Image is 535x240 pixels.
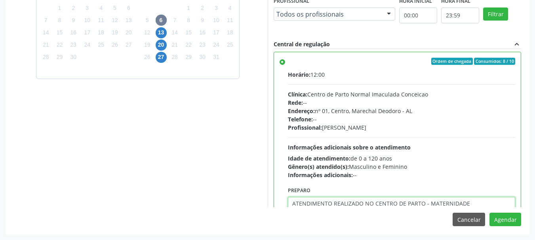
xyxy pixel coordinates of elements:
span: domingo, 28 de setembro de 2025 [40,52,51,63]
span: sábado, 13 de setembro de 2025 [123,15,134,26]
span: sexta-feira, 17 de outubro de 2025 [211,27,222,38]
div: de 0 a 120 anos [288,154,516,163]
span: sexta-feira, 10 de outubro de 2025 [211,15,222,26]
input: Selecione o horário [441,8,479,23]
input: Selecione o horário [399,8,437,23]
div: -- [288,171,516,179]
span: segunda-feira, 29 de setembro de 2025 [54,52,65,63]
span: quinta-feira, 23 de outubro de 2025 [197,40,208,51]
span: terça-feira, 7 de outubro de 2025 [169,15,180,26]
span: segunda-feira, 27 de outubro de 2025 [156,52,167,63]
span: quarta-feira, 1 de outubro de 2025 [183,2,194,13]
span: terça-feira, 14 de outubro de 2025 [169,27,180,38]
span: quarta-feira, 22 de outubro de 2025 [183,40,194,51]
span: quarta-feira, 15 de outubro de 2025 [183,27,194,38]
span: segunda-feira, 6 de outubro de 2025 [156,15,167,26]
span: domingo, 12 de outubro de 2025 [142,27,153,38]
span: domingo, 26 de outubro de 2025 [142,52,153,63]
span: sexta-feira, 26 de setembro de 2025 [109,40,120,51]
span: sábado, 6 de setembro de 2025 [123,2,134,13]
i: expand_less [512,40,521,49]
span: Profissional: [288,124,322,131]
span: segunda-feira, 20 de outubro de 2025 [156,40,167,51]
span: Idade de atendimento: [288,155,350,162]
span: quarta-feira, 24 de setembro de 2025 [82,40,93,51]
span: Telefone: [288,115,313,123]
span: Todos os profissionais [276,10,379,18]
span: terça-feira, 21 de outubro de 2025 [169,40,180,51]
button: Cancelar [453,213,485,226]
span: Informações adicionais: [288,171,353,179]
span: terça-feira, 28 de outubro de 2025 [169,52,180,63]
div: -- [288,115,516,123]
span: sexta-feira, 31 de outubro de 2025 [211,52,222,63]
span: sábado, 18 de outubro de 2025 [225,27,236,38]
span: sábado, 27 de setembro de 2025 [123,40,134,51]
span: sexta-feira, 24 de outubro de 2025 [211,40,222,51]
span: segunda-feira, 22 de setembro de 2025 [54,40,65,51]
span: quinta-feira, 2 de outubro de 2025 [197,2,208,13]
span: quarta-feira, 3 de setembro de 2025 [82,2,93,13]
span: Endereço: [288,107,315,115]
div: nº 01, Centro, Marechal Deodoro - AL [288,107,516,115]
span: quinta-feira, 18 de setembro de 2025 [95,27,107,38]
span: segunda-feira, 15 de setembro de 2025 [54,27,65,38]
span: sexta-feira, 19 de setembro de 2025 [109,27,120,38]
span: segunda-feira, 8 de setembro de 2025 [54,15,65,26]
span: quarta-feira, 29 de outubro de 2025 [183,52,194,63]
span: sábado, 20 de setembro de 2025 [123,27,134,38]
span: segunda-feira, 13 de outubro de 2025 [156,27,167,38]
span: sexta-feira, 3 de outubro de 2025 [211,2,222,13]
span: sábado, 4 de outubro de 2025 [225,2,236,13]
span: quinta-feira, 4 de setembro de 2025 [95,2,107,13]
span: Consumidos: 8 / 10 [474,58,515,65]
span: segunda-feira, 1 de setembro de 2025 [54,2,65,13]
div: [PERSON_NAME] [288,123,516,132]
span: quinta-feira, 30 de outubro de 2025 [197,52,208,63]
span: Clínica: [288,91,307,98]
span: quarta-feira, 17 de setembro de 2025 [82,27,93,38]
span: sexta-feira, 12 de setembro de 2025 [109,15,120,26]
span: Horário: [288,71,310,78]
button: Agendar [489,213,521,226]
span: domingo, 21 de setembro de 2025 [40,40,51,51]
span: Ordem de chegada [431,58,473,65]
span: sábado, 25 de outubro de 2025 [225,40,236,51]
span: quinta-feira, 9 de outubro de 2025 [197,15,208,26]
span: quinta-feira, 11 de setembro de 2025 [95,15,107,26]
span: quarta-feira, 10 de setembro de 2025 [82,15,93,26]
div: Central de regulação [274,40,330,49]
div: -- [288,98,516,107]
span: Informações adicionais sobre o atendimento [288,144,411,151]
span: quinta-feira, 25 de setembro de 2025 [95,40,107,51]
span: Gênero(s) atendido(s): [288,163,349,170]
div: 12:00 [288,70,516,79]
span: domingo, 7 de setembro de 2025 [40,15,51,26]
span: domingo, 19 de outubro de 2025 [142,40,153,51]
div: Masculino e Feminino [288,163,516,171]
span: domingo, 5 de outubro de 2025 [142,15,153,26]
button: Filtrar [483,8,508,21]
span: sábado, 11 de outubro de 2025 [225,15,236,26]
span: terça-feira, 2 de setembro de 2025 [68,2,79,13]
span: Rede: [288,99,303,106]
span: terça-feira, 16 de setembro de 2025 [68,27,79,38]
span: quinta-feira, 16 de outubro de 2025 [197,27,208,38]
span: quarta-feira, 8 de outubro de 2025 [183,15,194,26]
span: sexta-feira, 5 de setembro de 2025 [109,2,120,13]
span: domingo, 14 de setembro de 2025 [40,27,51,38]
label: Preparo [288,185,310,197]
span: terça-feira, 9 de setembro de 2025 [68,15,79,26]
span: terça-feira, 30 de setembro de 2025 [68,52,79,63]
span: terça-feira, 23 de setembro de 2025 [68,40,79,51]
div: Centro de Parto Normal Imaculada Conceicao [288,90,516,98]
